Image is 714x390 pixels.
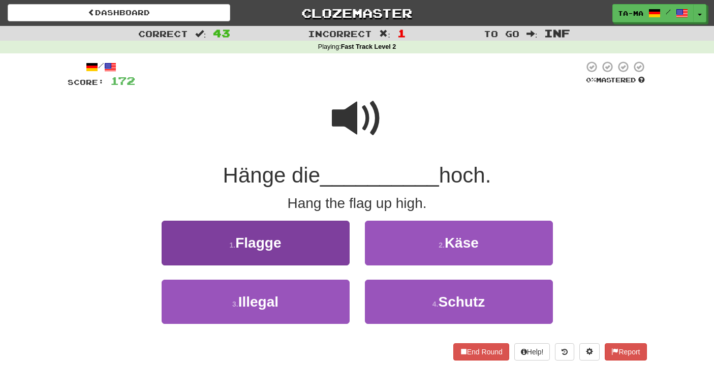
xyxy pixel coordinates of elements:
[612,4,694,22] a: ta-ma /
[666,8,671,15] span: /
[605,343,646,361] button: Report
[365,280,553,324] button: 4.Schutz
[439,241,445,249] small: 2 .
[397,27,406,39] span: 1
[138,28,188,39] span: Correct
[308,28,372,39] span: Incorrect
[245,4,468,22] a: Clozemaster
[68,193,647,214] div: Hang the flag up high.
[235,235,281,251] span: Flagge
[162,280,350,324] button: 3.Illegal
[544,27,570,39] span: Inf
[445,235,479,251] span: Käse
[438,294,485,310] span: Schutz
[439,163,491,187] span: hoch.
[514,343,550,361] button: Help!
[365,221,553,265] button: 2.Käse
[213,27,230,39] span: 43
[526,29,538,38] span: :
[555,343,574,361] button: Round history (alt+y)
[232,300,238,308] small: 3 .
[379,29,390,38] span: :
[484,28,519,39] span: To go
[110,74,135,87] span: 172
[341,43,396,50] strong: Fast Track Level 2
[230,241,236,249] small: 1 .
[618,9,643,18] span: ta-ma
[238,294,278,310] span: Illegal
[162,221,350,265] button: 1.Flagge
[68,61,135,73] div: /
[432,300,439,308] small: 4 .
[8,4,230,21] a: Dashboard
[320,163,439,187] span: __________
[586,76,596,84] span: 0 %
[68,78,104,86] span: Score:
[195,29,206,38] span: :
[584,76,647,85] div: Mastered
[453,343,509,361] button: End Round
[223,163,320,187] span: Hänge die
